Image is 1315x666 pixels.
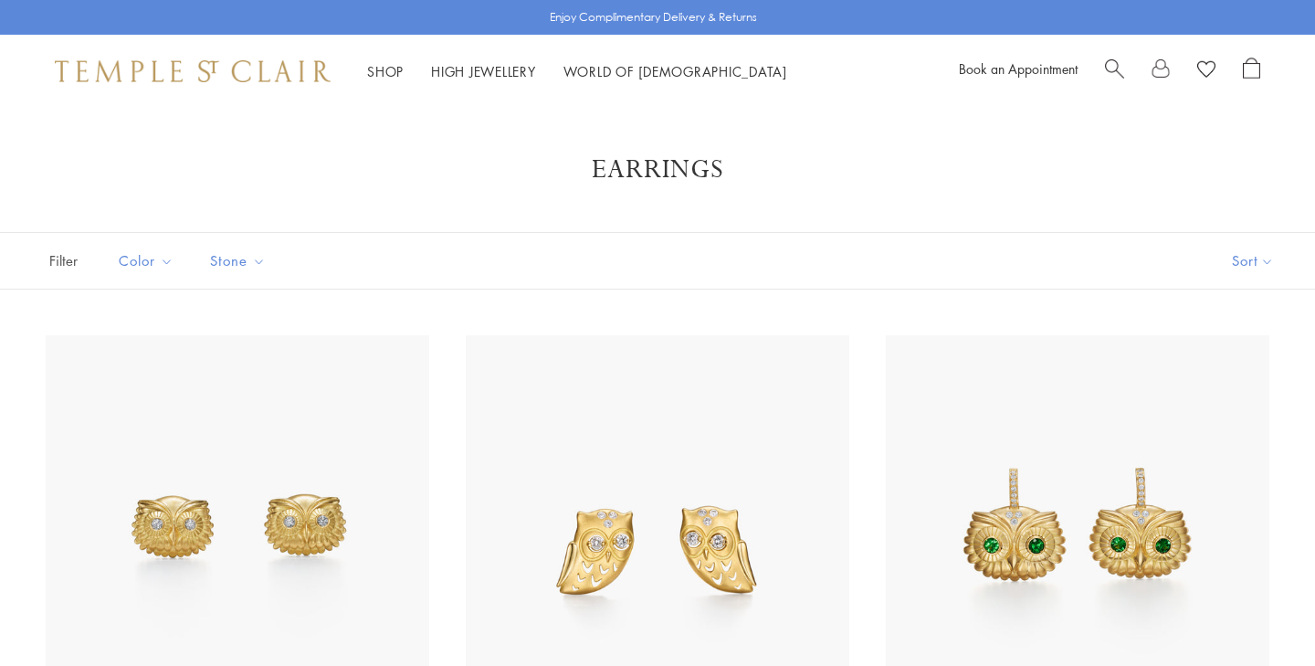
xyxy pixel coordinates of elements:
a: High JewelleryHigh Jewellery [431,62,536,80]
span: Stone [201,249,279,272]
iframe: Gorgias live chat messenger [1224,580,1297,648]
img: Temple St. Clair [55,60,331,82]
a: Open Shopping Bag [1243,58,1260,85]
button: Show sort by [1191,233,1315,289]
button: Stone [196,240,279,281]
a: Search [1105,58,1124,85]
a: ShopShop [367,62,404,80]
button: Color [105,240,187,281]
p: Enjoy Complimentary Delivery & Returns [550,8,757,26]
a: Book an Appointment [959,59,1078,78]
span: Color [110,249,187,272]
a: World of [DEMOGRAPHIC_DATA]World of [DEMOGRAPHIC_DATA] [563,62,787,80]
a: View Wishlist [1197,58,1215,85]
h1: Earrings [73,153,1242,186]
nav: Main navigation [367,60,787,83]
